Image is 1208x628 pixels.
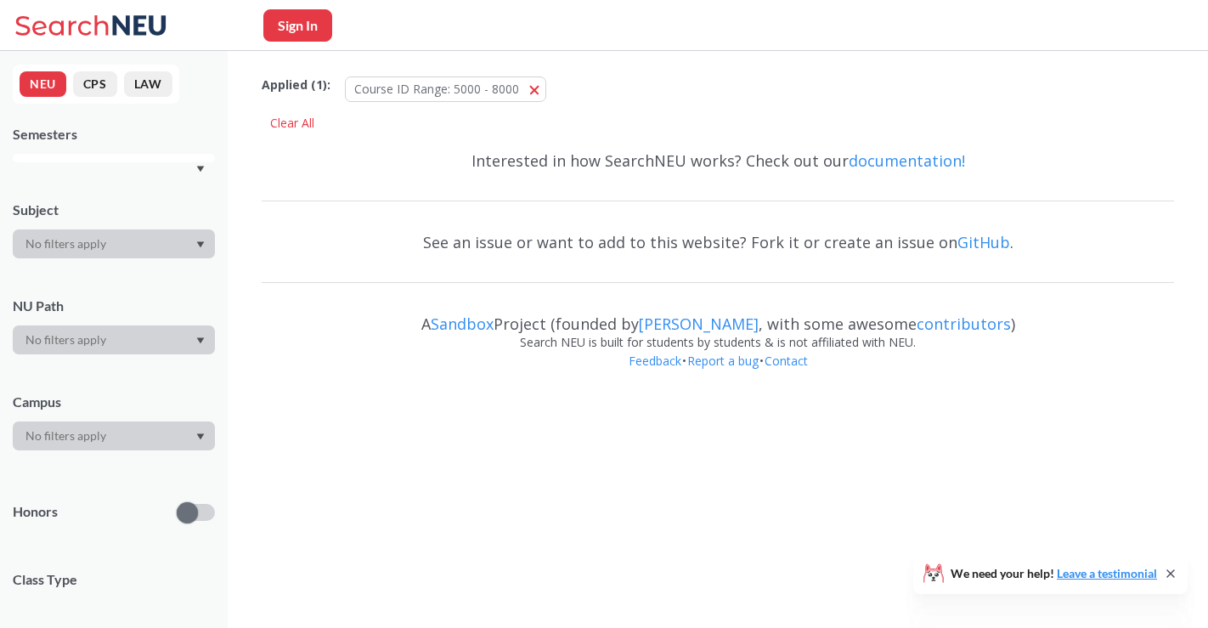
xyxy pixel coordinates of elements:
[1057,566,1157,580] a: Leave a testimonial
[639,314,759,334] a: [PERSON_NAME]
[13,502,58,522] p: Honors
[262,299,1174,333] div: A Project (founded by , with some awesome )
[354,81,519,97] span: Course ID Range: 5000 - 8000
[13,393,215,411] div: Campus
[13,125,215,144] div: Semesters
[196,166,205,173] svg: Dropdown arrow
[196,241,205,248] svg: Dropdown arrow
[345,76,546,102] button: Course ID Range: 5000 - 8000
[686,353,759,369] a: Report a bug
[431,314,494,334] a: Sandbox
[764,353,809,369] a: Contact
[13,229,215,258] div: Dropdown arrow
[849,150,965,171] a: documentation!
[262,76,330,94] span: Applied ( 1 ):
[262,110,323,136] div: Clear All
[20,71,66,97] button: NEU
[196,433,205,440] svg: Dropdown arrow
[196,337,205,344] svg: Dropdown arrow
[262,352,1174,396] div: • •
[13,297,215,315] div: NU Path
[262,333,1174,352] div: Search NEU is built for students by students & is not affiliated with NEU.
[263,9,332,42] button: Sign In
[73,71,117,97] button: CPS
[628,353,682,369] a: Feedback
[957,232,1010,252] a: GitHub
[262,218,1174,267] div: See an issue or want to add to this website? Fork it or create an issue on .
[13,325,215,354] div: Dropdown arrow
[13,421,215,450] div: Dropdown arrow
[262,136,1174,185] div: Interested in how SearchNEU works? Check out our
[124,71,172,97] button: LAW
[13,201,215,219] div: Subject
[917,314,1011,334] a: contributors
[13,570,215,589] span: Class Type
[951,568,1157,580] span: We need your help!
